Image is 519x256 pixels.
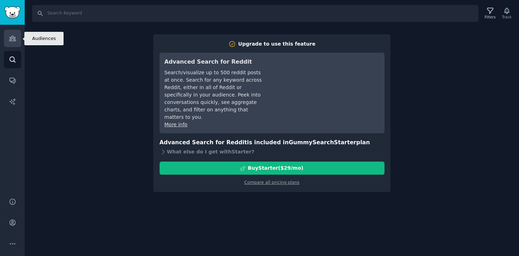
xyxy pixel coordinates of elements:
[160,147,384,157] div: What else do I get with Starter ?
[289,139,356,146] span: GummySearch Starter
[274,58,380,111] iframe: YouTube video player
[165,69,264,121] div: Search/visualize up to 500 reddit posts at once. Search for any keyword across Reddit, either in ...
[160,138,384,147] h3: Advanced Search for Reddit is included in plan
[248,164,303,172] div: Buy Starter ($ 29 /mo )
[4,6,20,19] img: GummySearch logo
[160,162,384,175] button: BuyStarter($29/mo)
[165,122,187,127] a: More info
[244,180,299,185] a: Compare all pricing plans
[32,5,478,22] input: Search Keyword
[238,40,316,48] div: Upgrade to use this feature
[485,14,496,19] div: Filters
[165,58,264,66] h3: Advanced Search for Reddit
